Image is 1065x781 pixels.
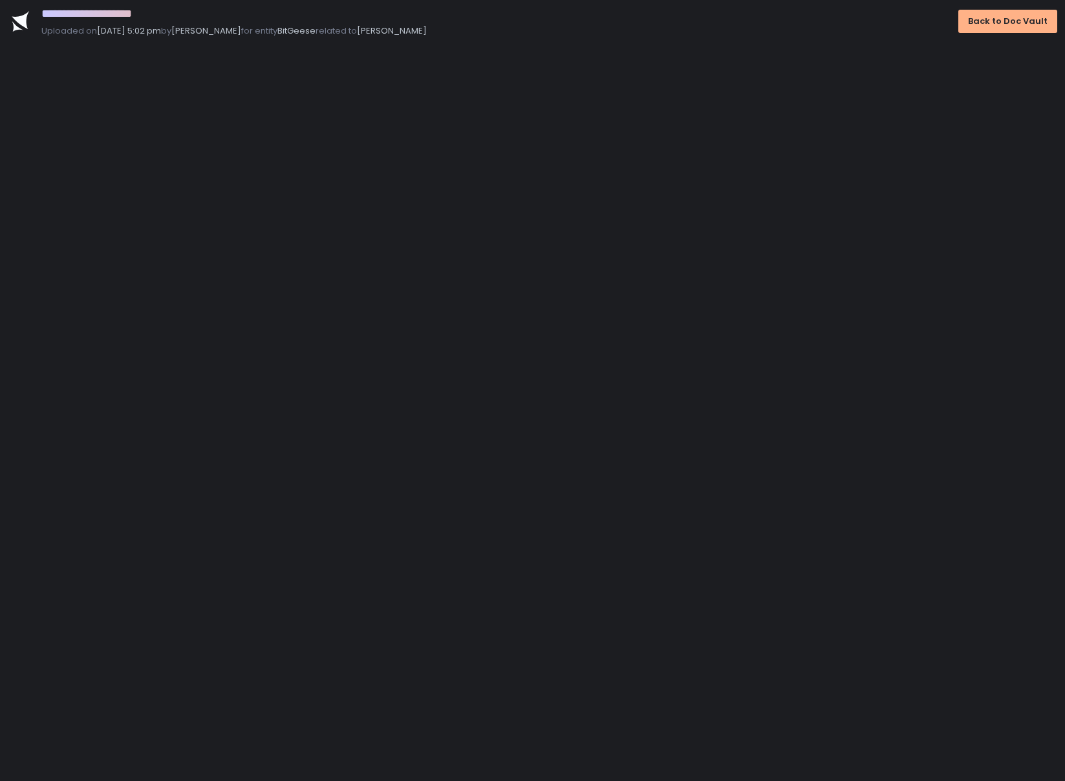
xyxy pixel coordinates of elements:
[161,25,171,37] span: by
[968,16,1048,27] div: Back to Doc Vault
[316,25,357,37] span: related to
[97,25,161,37] span: [DATE] 5:02 pm
[277,25,316,37] span: BitGeese
[41,25,97,37] span: Uploaded on
[958,10,1057,33] button: Back to Doc Vault
[241,25,277,37] span: for entity
[357,25,427,37] span: [PERSON_NAME]
[171,25,241,37] span: [PERSON_NAME]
